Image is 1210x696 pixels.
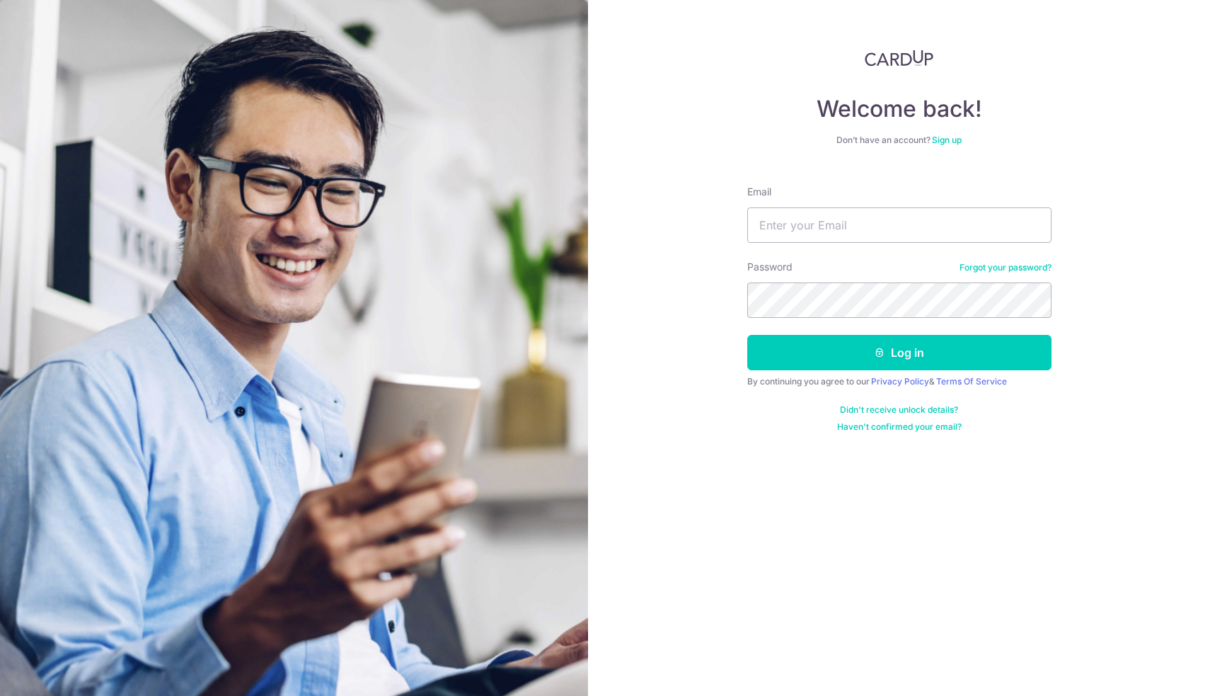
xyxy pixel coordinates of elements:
[837,421,962,433] a: Haven't confirmed your email?
[747,260,793,274] label: Password
[747,376,1051,387] div: By continuing you agree to our &
[960,262,1051,273] a: Forgot your password?
[747,207,1051,243] input: Enter your Email
[932,135,962,145] a: Sign up
[871,376,929,387] a: Privacy Policy
[747,335,1051,370] button: Log in
[747,95,1051,123] h4: Welcome back!
[747,135,1051,146] div: Don’t have an account?
[936,376,1007,387] a: Terms Of Service
[865,50,934,67] img: CardUp Logo
[840,404,958,416] a: Didn't receive unlock details?
[747,185,771,199] label: Email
